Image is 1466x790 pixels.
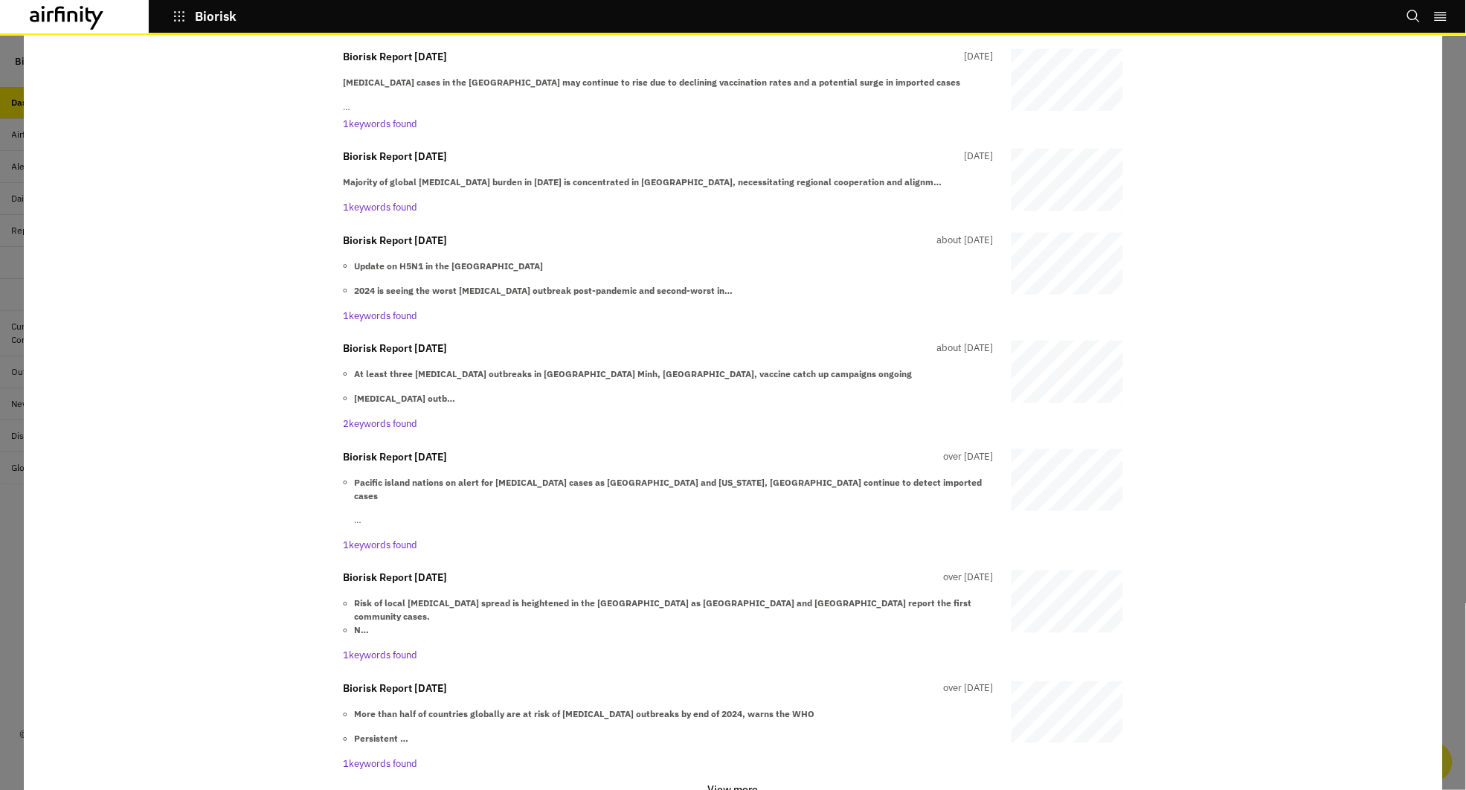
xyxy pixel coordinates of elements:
[355,709,815,720] strong: More than half of countries globally are at risk of [MEDICAL_DATA] outbreaks by end of 2024, warn...
[344,77,961,88] strong: [MEDICAL_DATA] cases in the [GEOGRAPHIC_DATA] may continue to rise due to declining vaccination r...
[344,309,994,324] p: 1 keywords found
[344,49,448,65] p: Biorisk Report [DATE]
[344,681,448,697] p: Biorisk Report [DATE]
[173,4,237,29] button: Biorisk
[344,200,994,215] p: 1 keywords found
[344,233,448,248] p: Biorisk Report [DATE]
[355,476,994,527] li: …
[938,571,994,586] p: over [DATE]
[959,149,994,164] p: [DATE]
[344,571,448,586] p: Biorisk Report [DATE]
[344,449,448,465] p: Biorisk Report [DATE]
[355,393,456,404] strong: [MEDICAL_DATA] outb…
[344,539,994,553] p: 1 keywords found
[355,733,409,745] strong: Persistent …
[355,625,370,636] strong: N…
[344,757,994,772] p: 1 keywords found
[355,260,544,272] strong: Update on H5N1 in the [GEOGRAPHIC_DATA]
[931,341,994,356] p: about [DATE]
[195,10,237,23] p: Biorisk
[938,681,994,697] p: over [DATE]
[355,368,913,379] strong: At least three [MEDICAL_DATA] outbreaks in [GEOGRAPHIC_DATA] Minh, [GEOGRAPHIC_DATA], vaccine cat...
[344,117,994,132] p: 1 keywords found
[344,649,994,664] p: 1 keywords found
[344,341,448,356] p: Biorisk Report [DATE]
[355,285,733,296] strong: 2024 is seeing the worst [MEDICAL_DATA] outbreak post-pandemic and second-worst in…
[938,449,994,465] p: over [DATE]
[931,233,994,248] p: about [DATE]
[344,76,994,114] div: …
[355,477,983,501] strong: Pacific island nations on alert for [MEDICAL_DATA] cases as [GEOGRAPHIC_DATA] and [US_STATE], [GE...
[1406,4,1421,29] button: Search
[959,49,994,65] p: [DATE]
[344,417,994,431] p: 2 keywords found
[355,598,972,623] strong: Risk of local [MEDICAL_DATA] spread is heightened in the [GEOGRAPHIC_DATA] as [GEOGRAPHIC_DATA] a...
[344,176,942,187] strong: Majority of global [MEDICAL_DATA] burden in [DATE] is concentrated in [GEOGRAPHIC_DATA], necessit...
[344,149,448,164] p: Biorisk Report [DATE]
